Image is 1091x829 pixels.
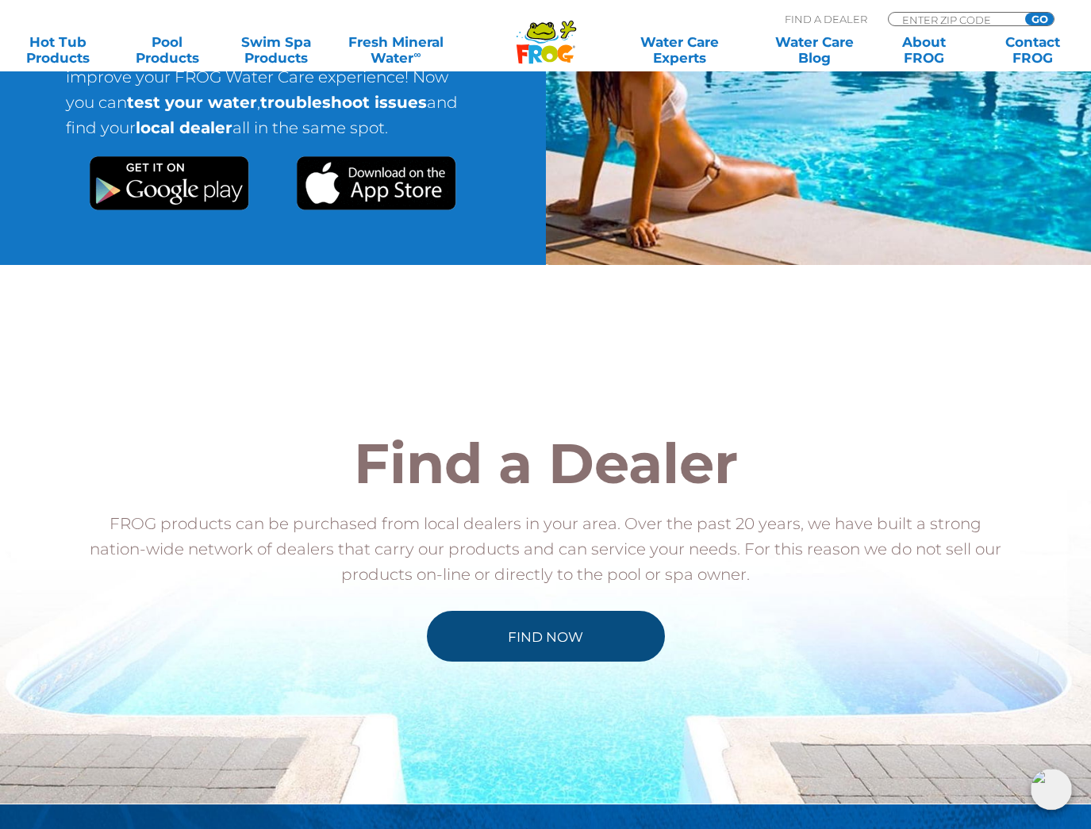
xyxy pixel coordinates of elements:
p: FROG products can be purchased from local dealers in your area. Over the past 20 years, we have b... [82,511,1010,587]
a: AboutFROG [882,34,966,66]
strong: troubleshoot issues [260,93,427,112]
a: Hot TubProducts [16,34,101,66]
img: Apple App Store [296,156,456,210]
strong: local dealer [136,118,232,137]
input: GO [1025,13,1054,25]
strong: test your water [127,93,257,112]
p: FROG Products has launched a free app to further improve your FROG Water Care experience! Now you... [66,39,481,156]
input: Zip Code Form [901,13,1008,26]
img: openIcon [1031,769,1072,810]
a: Fresh MineralWater∞ [343,34,449,66]
a: Water CareExperts [611,34,749,66]
a: Find Now [427,611,665,662]
p: Find A Dealer [785,12,867,26]
sup: ∞ [413,48,421,60]
a: Water CareBlog [773,34,858,66]
a: PoolProducts [125,34,209,66]
a: Swim SpaProducts [234,34,319,66]
img: Google Play [90,156,249,210]
a: ContactFROG [990,34,1075,66]
h2: Find a Dealer [82,436,1010,491]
